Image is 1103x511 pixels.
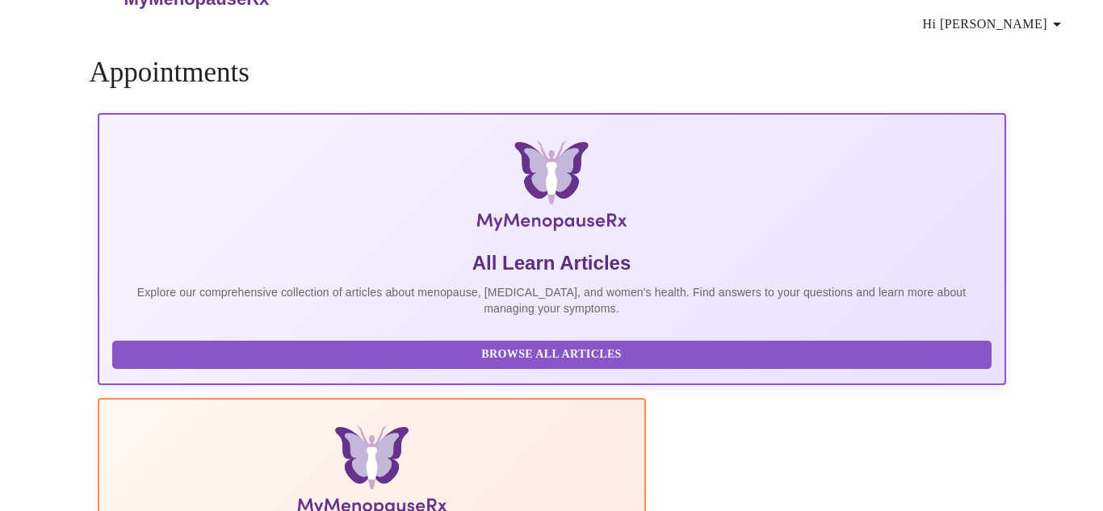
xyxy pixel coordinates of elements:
h5: All Learn Articles [112,250,992,276]
button: Browse All Articles [112,341,992,369]
span: Hi [PERSON_NAME] [923,13,1067,36]
a: Browse All Articles [112,346,996,360]
button: Hi [PERSON_NAME] [916,8,1073,40]
span: Browse All Articles [128,345,975,365]
h4: Appointments [90,57,1014,89]
p: Explore our comprehensive collection of articles about menopause, [MEDICAL_DATA], and women's hea... [112,284,992,316]
img: MyMenopauseRx Logo [248,140,854,237]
